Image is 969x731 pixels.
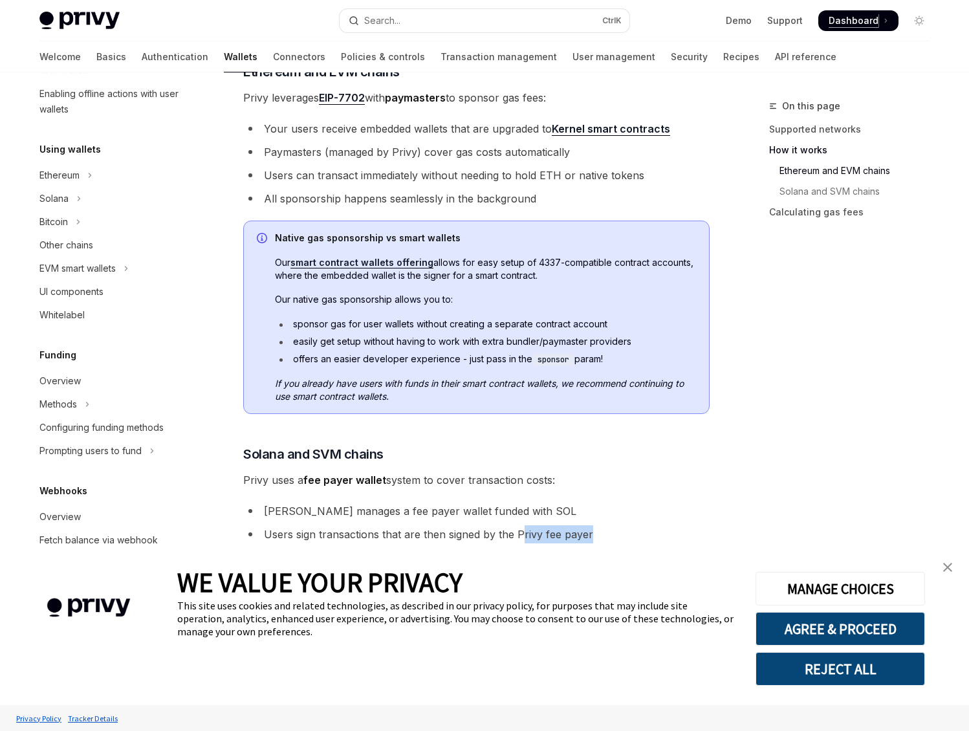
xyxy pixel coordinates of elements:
[39,191,69,206] div: Solana
[303,474,386,486] strong: fee payer wallet
[96,41,126,72] a: Basics
[275,318,696,331] li: sponsor gas for user wallets without creating a separate contract account
[769,202,940,223] a: Calculating gas fees
[935,554,961,580] a: close banner
[39,483,87,499] h5: Webhooks
[767,14,803,27] a: Support
[943,563,952,572] img: close banner
[243,190,710,208] li: All sponsorship happens seamlessly in the background
[39,41,81,72] a: Welcome
[39,307,85,323] div: Whitelabel
[29,280,195,303] a: UI components
[177,565,463,599] span: WE VALUE YOUR PRIVACY
[552,122,670,136] a: Kernel smart contracts
[243,471,710,489] span: Privy uses a system to cover transaction costs:
[243,143,710,161] li: Paymasters (managed by Privy) cover gas costs automatically
[532,353,574,366] code: sponsor
[243,525,710,543] li: Users sign transactions that are then signed by the Privy fee payer
[243,445,384,463] span: Solana and SVM chains
[29,393,195,416] button: Toggle Methods section
[273,41,325,72] a: Connectors
[19,580,158,636] img: company logo
[319,91,365,105] a: EIP-7702
[39,12,120,30] img: light logo
[142,41,208,72] a: Authentication
[29,416,195,439] a: Configuring funding methods
[39,284,103,300] div: UI components
[29,505,195,529] a: Overview
[224,41,257,72] a: Wallets
[275,335,696,348] li: easily get setup without having to work with extra bundler/paymaster providers
[39,420,164,435] div: Configuring funding methods
[275,293,696,306] span: Our native gas sponsorship allows you to:
[340,9,629,32] button: Open search
[257,233,270,246] svg: Info
[818,10,898,31] a: Dashboard
[39,261,116,276] div: EVM smart wallets
[364,13,400,28] div: Search...
[341,41,425,72] a: Policies & controls
[29,210,195,234] button: Toggle Bitcoin section
[29,257,195,280] button: Toggle EVM smart wallets section
[726,14,752,27] a: Demo
[39,237,93,253] div: Other chains
[769,181,940,202] a: Solana and SVM chains
[275,378,684,402] em: If you already have users with funds in their smart contract wallets, we recommend continuing to ...
[769,140,940,160] a: How it works
[243,166,710,184] li: Users can transact immediately without needing to hold ETH or native tokens
[39,214,68,230] div: Bitcoin
[29,164,195,187] button: Toggle Ethereum section
[177,599,736,638] div: This site uses cookies and related technologies, as described in our privacy policy, for purposes...
[39,168,80,183] div: Ethereum
[275,256,696,282] span: Our allows for easy setup of 4337-compatible contract accounts, where the embedded wallet is the ...
[39,443,142,459] div: Prompting users to fund
[769,119,940,140] a: Supported networks
[385,91,446,104] strong: paymasters
[756,572,925,606] button: MANAGE CHOICES
[39,532,158,548] div: Fetch balance via webhook
[290,257,433,268] a: smart contract wallets offering
[29,82,195,121] a: Enabling offline actions with user wallets
[572,41,655,72] a: User management
[39,142,101,157] h5: Using wallets
[756,612,925,646] button: AGREE & PROCEED
[775,41,836,72] a: API reference
[243,89,710,107] span: Privy leverages with to sponsor gas fees:
[769,160,940,181] a: Ethereum and EVM chains
[39,373,81,389] div: Overview
[29,529,195,552] a: Fetch balance via webhook
[39,347,76,363] h5: Funding
[29,234,195,257] a: Other chains
[275,232,461,243] strong: Native gas sponsorship vs smart wallets
[782,98,840,114] span: On this page
[39,86,187,117] div: Enabling offline actions with user wallets
[29,369,195,393] a: Overview
[243,120,710,138] li: Your users receive embedded wallets that are upgraded to
[39,509,81,525] div: Overview
[829,14,878,27] span: Dashboard
[243,502,710,520] li: [PERSON_NAME] manages a fee payer wallet funded with SOL
[275,353,696,366] li: offers an easier developer experience - just pass in the param!
[39,397,77,412] div: Methods
[29,439,195,463] button: Toggle Prompting users to fund section
[723,41,759,72] a: Recipes
[13,707,65,730] a: Privacy Policy
[602,16,622,26] span: Ctrl K
[909,10,930,31] button: Toggle dark mode
[671,41,708,72] a: Security
[756,652,925,686] button: REJECT ALL
[65,707,121,730] a: Tracker Details
[29,303,195,327] a: Whitelabel
[29,187,195,210] button: Toggle Solana section
[441,41,557,72] a: Transaction management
